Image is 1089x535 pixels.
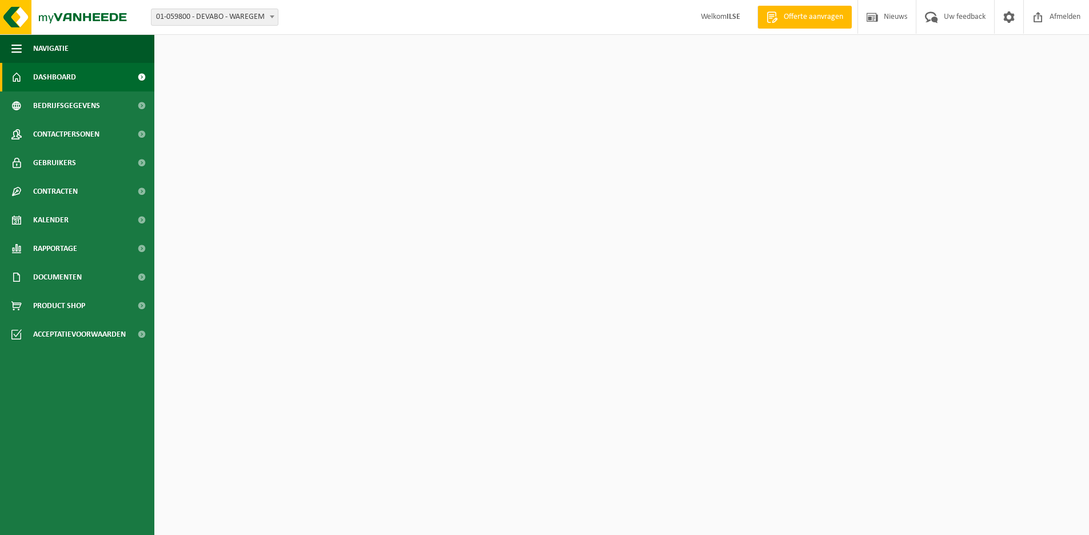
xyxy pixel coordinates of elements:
span: 01-059800 - DEVABO - WAREGEM [151,9,278,25]
a: Offerte aanvragen [757,6,852,29]
span: Acceptatievoorwaarden [33,320,126,349]
span: Documenten [33,263,82,292]
span: Gebruikers [33,149,76,177]
span: Kalender [33,206,69,234]
span: 01-059800 - DEVABO - WAREGEM [151,9,278,26]
span: Contactpersonen [33,120,99,149]
span: Offerte aanvragen [781,11,846,23]
strong: ILSE [727,13,740,21]
span: Rapportage [33,234,77,263]
span: Product Shop [33,292,85,320]
span: Navigatie [33,34,69,63]
span: Bedrijfsgegevens [33,91,100,120]
span: Contracten [33,177,78,206]
span: Dashboard [33,63,76,91]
